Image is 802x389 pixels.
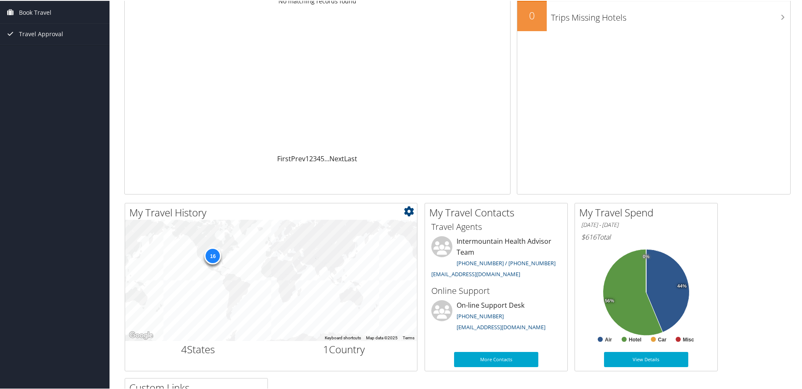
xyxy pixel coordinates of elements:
[325,334,361,340] button: Keyboard shortcuts
[581,220,711,228] h6: [DATE] - [DATE]
[605,336,612,342] text: Air
[658,336,666,342] text: Car
[457,312,504,319] a: [PHONE_NUMBER]
[683,336,694,342] text: Misc
[403,335,414,339] a: Terms (opens in new tab)
[517,1,790,30] a: 0Trips Missing Hotels
[427,235,565,280] li: Intermountain Health Advisor Team
[317,153,321,163] a: 4
[366,335,398,339] span: Map data ©2025
[19,1,51,22] span: Book Travel
[431,269,520,277] a: [EMAIL_ADDRESS][DOMAIN_NAME]
[127,329,155,340] img: Google
[344,153,357,163] a: Last
[204,247,221,264] div: 16
[181,341,187,355] span: 4
[517,8,547,22] h2: 0
[581,232,711,241] h6: Total
[127,329,155,340] a: Open this area in Google Maps (opens a new window)
[604,351,688,366] a: View Details
[131,341,265,356] h2: States
[19,23,63,44] span: Travel Approval
[313,153,317,163] a: 3
[429,205,567,219] h2: My Travel Contacts
[579,205,717,219] h2: My Travel Spend
[329,153,344,163] a: Next
[551,7,790,23] h3: Trips Missing Hotels
[291,153,305,163] a: Prev
[677,283,687,288] tspan: 44%
[129,205,417,219] h2: My Travel History
[431,220,561,232] h3: Travel Agents
[323,341,329,355] span: 1
[277,153,291,163] a: First
[457,322,545,330] a: [EMAIL_ADDRESS][DOMAIN_NAME]
[324,153,329,163] span: …
[321,153,324,163] a: 5
[605,298,614,303] tspan: 56%
[309,153,313,163] a: 2
[629,336,642,342] text: Hotel
[427,299,565,334] li: On-line Support Desk
[305,153,309,163] a: 1
[431,284,561,296] h3: Online Support
[278,341,411,356] h2: Country
[454,351,538,366] a: More Contacts
[581,232,596,241] span: $616
[457,258,556,266] a: [PHONE_NUMBER] / [PHONE_NUMBER]
[643,253,650,258] tspan: 0%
